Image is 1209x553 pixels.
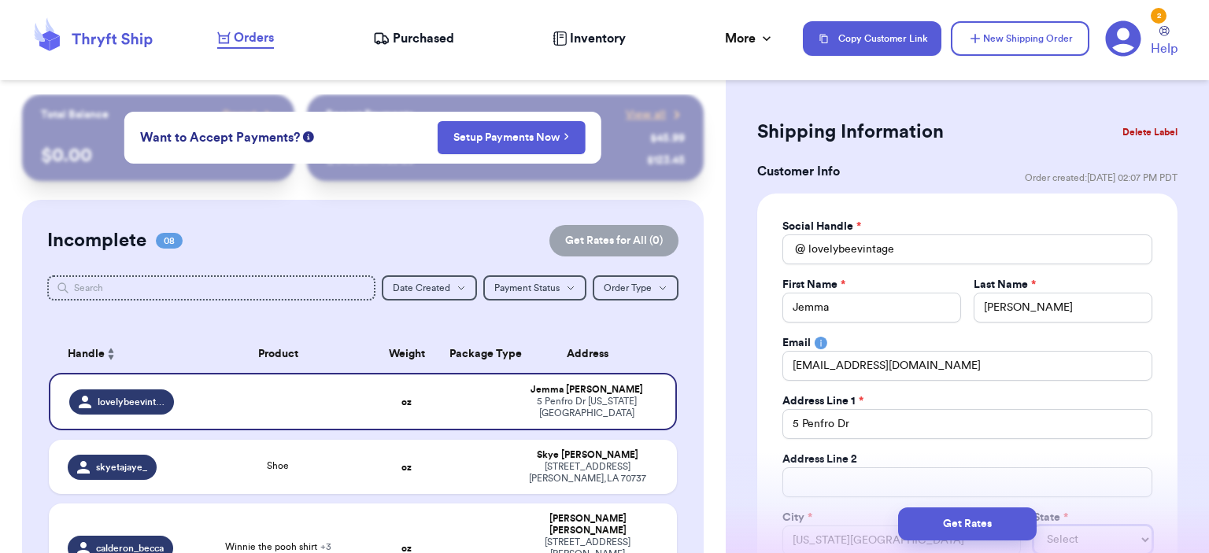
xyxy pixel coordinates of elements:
a: Setup Payments Now [453,130,569,146]
button: Payment Status [483,275,586,300]
div: $ 45.99 [650,131,685,146]
button: Sort ascending [105,345,117,363]
a: Inventory [553,29,626,48]
div: [PERSON_NAME] [PERSON_NAME] [517,513,658,536]
span: Inventory [570,29,626,48]
span: lovelybeevintage [98,396,165,408]
a: Orders [217,28,274,49]
div: Skye [PERSON_NAME] [517,449,658,461]
a: Help [1151,26,1178,58]
strong: oz [401,544,412,553]
button: Delete Label [1116,115,1184,149]
span: Shoe [267,461,289,470]
p: Total Balance [41,107,109,123]
button: Get Rates for All (0) [549,225,678,256]
th: Address [508,335,677,373]
span: Payout [223,107,257,123]
span: Winnie the pooh shirt [225,542,331,551]
div: More [725,29,775,48]
input: Search [47,275,375,300]
span: Help [1151,39,1178,58]
h3: Customer Info [757,162,840,181]
div: @ [782,234,805,264]
span: Date Created [393,283,450,293]
label: Email [782,335,811,351]
span: 08 [156,233,183,249]
label: Address Line 2 [782,452,857,467]
label: Address Line 1 [782,393,863,409]
p: $ 0.00 [41,143,276,168]
th: Product [183,335,372,373]
span: View all [626,107,666,123]
button: Date Created [382,275,477,300]
span: Want to Accept Payments? [140,128,300,147]
span: Orders [234,28,274,47]
button: Setup Payments Now [437,121,586,154]
button: Order Type [593,275,678,300]
a: 2 [1105,20,1141,57]
div: [STREET_ADDRESS] [PERSON_NAME] , LA 70737 [517,461,658,485]
p: Recent Payments [326,107,413,123]
th: Package Type [440,335,508,373]
span: Handle [68,346,105,363]
div: Jemma [PERSON_NAME] [517,384,656,396]
div: 5 Penfro Dr [US_STATE][GEOGRAPHIC_DATA] [517,396,656,419]
label: Last Name [974,277,1036,293]
h2: Incomplete [47,228,146,253]
div: 2 [1151,8,1166,24]
a: Payout [223,107,275,123]
button: Copy Customer Link [803,21,941,56]
strong: oz [401,463,412,472]
span: Order Type [604,283,652,293]
span: Order created: [DATE] 02:07 PM PDT [1025,171,1178,184]
h2: Shipping Information [757,120,944,145]
button: Get Rates [898,507,1037,540]
th: Weight [373,335,441,373]
button: New Shipping Order [951,21,1089,56]
strong: oz [401,397,412,407]
span: skyetajaye_ [96,461,147,474]
span: Payment Status [494,283,560,293]
div: $ 123.45 [647,153,685,168]
span: + 3 [320,542,331,551]
label: Social Handle [782,219,861,234]
span: Purchased [393,29,454,48]
label: First Name [782,277,845,293]
a: View all [626,107,685,123]
a: Purchased [373,29,454,48]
